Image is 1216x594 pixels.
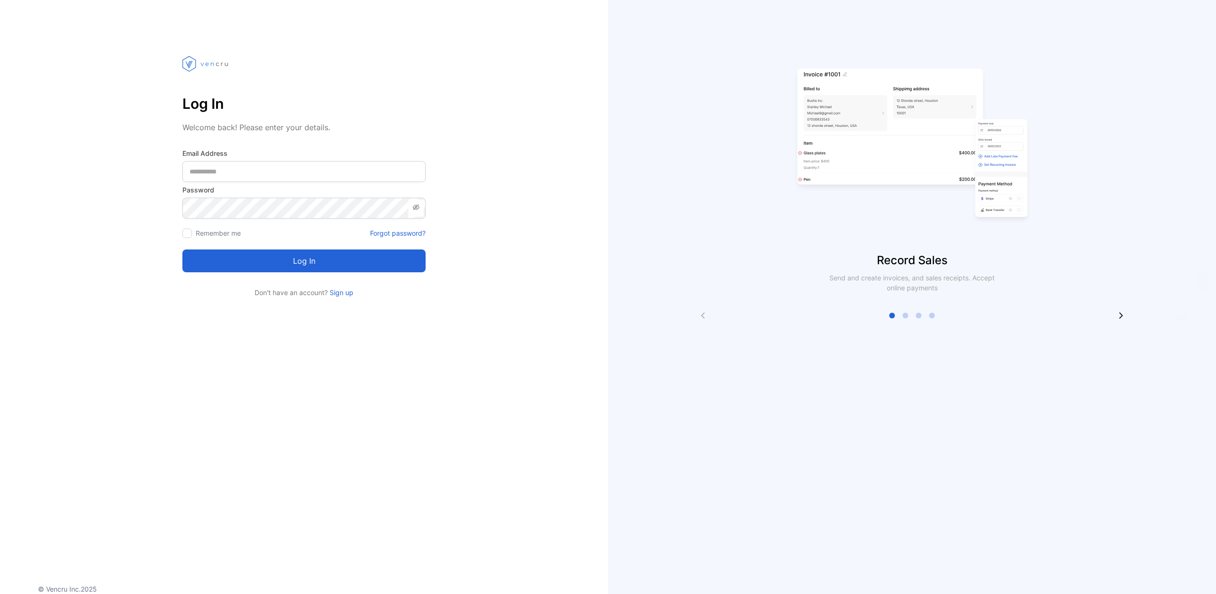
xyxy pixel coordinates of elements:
[608,252,1216,269] p: Record Sales
[793,38,1031,252] img: slider image
[182,38,230,89] img: vencru logo
[328,288,353,297] a: Sign up
[370,228,426,238] a: Forgot password?
[196,229,241,237] label: Remember me
[821,273,1003,293] p: Send and create invoices, and sales receipts. Accept online payments
[182,122,426,133] p: Welcome back! Please enter your details.
[182,287,426,297] p: Don't have an account?
[182,148,426,158] label: Email Address
[182,92,426,115] p: Log In
[182,185,426,195] label: Password
[182,249,426,272] button: Log in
